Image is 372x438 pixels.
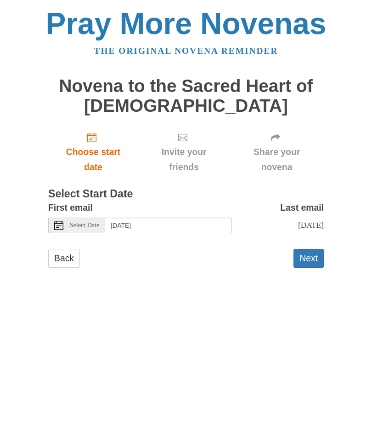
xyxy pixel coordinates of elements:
a: Pray More Novenas [46,6,327,40]
h3: Select Start Date [48,188,324,200]
span: Invite your friends [147,144,220,175]
label: First email [48,200,93,215]
label: Last email [280,200,324,215]
a: Choose start date [48,125,138,179]
a: Back [48,249,80,268]
h1: Novena to the Sacred Heart of [DEMOGRAPHIC_DATA] [48,76,324,115]
a: The original novena reminder [94,46,278,56]
span: Choose start date [57,144,129,175]
div: Click "Next" to confirm your start date first. [230,125,324,179]
button: Next [293,249,324,268]
span: [DATE] [298,220,324,230]
span: Select Date [70,222,99,229]
span: Share your novena [239,144,315,175]
div: Click "Next" to confirm your start date first. [138,125,230,179]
